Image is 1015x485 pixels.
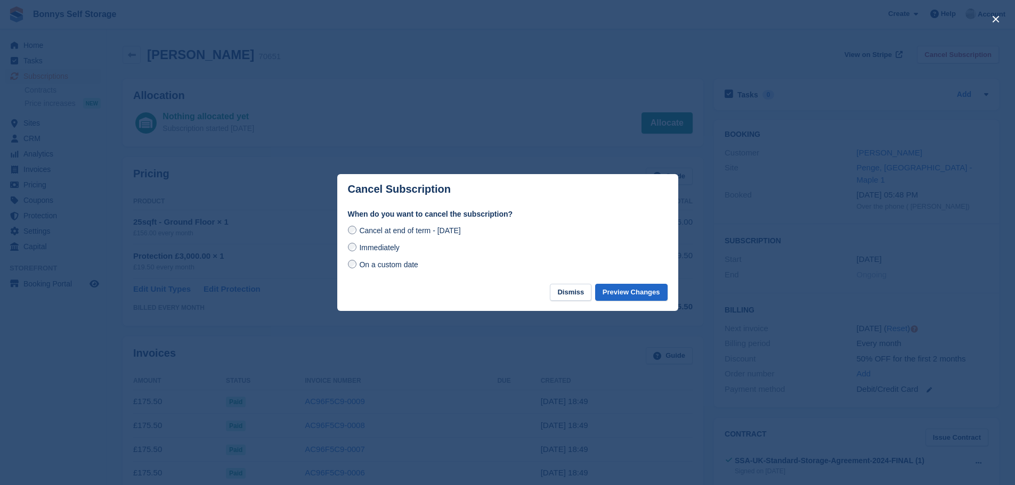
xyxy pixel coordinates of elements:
button: Preview Changes [595,284,668,301]
button: close [987,11,1004,28]
span: On a custom date [359,260,418,269]
span: Immediately [359,243,399,252]
input: Immediately [348,243,356,251]
input: Cancel at end of term - [DATE] [348,226,356,234]
label: When do you want to cancel the subscription? [348,209,668,220]
button: Dismiss [550,284,591,301]
input: On a custom date [348,260,356,268]
p: Cancel Subscription [348,183,451,195]
span: Cancel at end of term - [DATE] [359,226,460,235]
